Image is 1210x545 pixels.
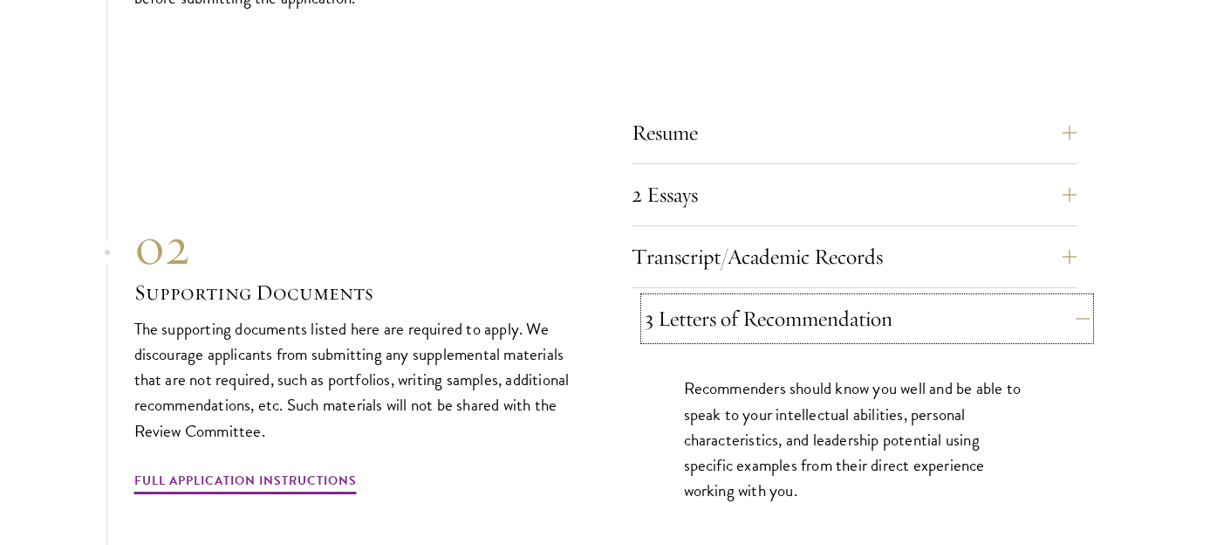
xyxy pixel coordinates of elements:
[134,316,579,443] p: The supporting documents listed here are required to apply. We discourage applicants from submitt...
[645,298,1090,340] button: 3 Letters of Recommendation
[134,470,357,497] a: Full Application Instructions
[632,236,1077,278] button: Transcript/Academic Records
[134,278,579,307] h3: Supporting Documents
[684,376,1024,502] p: Recommenders should know you well and be able to speak to your intellectual abilities, personal c...
[134,215,579,278] div: 02
[632,174,1077,216] button: 2 Essays
[632,112,1077,154] button: Resume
